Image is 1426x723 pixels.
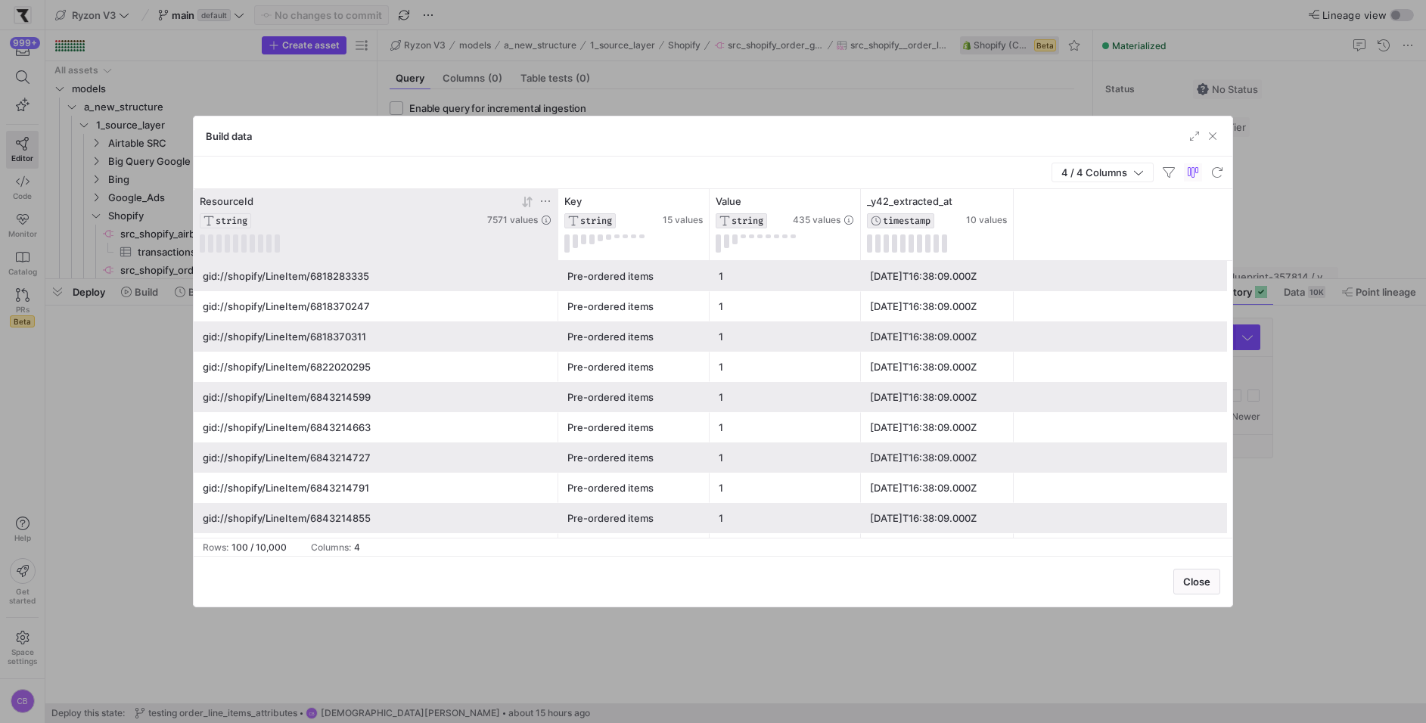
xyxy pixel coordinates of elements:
[793,215,840,225] span: 435 values
[870,352,1005,382] div: [DATE]T16:38:09.000Z
[1052,163,1154,182] button: 4 / 4 Columns
[719,322,852,352] div: 1
[1183,576,1210,588] span: Close
[231,542,287,553] div: 100 / 10,000
[203,443,549,473] div: gid://shopify/LineItem/6843214727
[719,262,852,291] div: 1
[206,130,252,142] h3: Build data
[203,292,549,321] div: gid://shopify/LineItem/6818370247
[719,443,852,473] div: 1
[567,473,701,503] div: Pre-ordered items
[216,216,247,226] span: STRING
[870,443,1005,473] div: [DATE]T16:38:09.000Z
[719,473,852,503] div: 1
[567,292,701,321] div: Pre-ordered items
[719,534,852,563] div: 1
[870,292,1005,321] div: [DATE]T16:38:09.000Z
[580,216,612,226] span: STRING
[719,383,852,412] div: 1
[867,195,952,207] span: _y42_extracted_at
[870,383,1005,412] div: [DATE]T16:38:09.000Z
[567,322,701,352] div: Pre-ordered items
[203,504,549,533] div: gid://shopify/LineItem/6843214855
[487,215,538,225] span: 7571 values
[564,195,582,207] span: Key
[870,262,1005,291] div: [DATE]T16:38:09.000Z
[567,413,701,442] div: Pre-ordered items
[203,352,549,382] div: gid://shopify/LineItem/6822020295
[663,215,703,225] span: 15 values
[567,352,701,382] div: Pre-ordered items
[1061,166,1133,178] span: 4 / 4 Columns
[203,322,549,352] div: gid://shopify/LineItem/6818370311
[567,262,701,291] div: Pre-ordered items
[719,504,852,533] div: 1
[966,215,1007,225] span: 10 values
[870,534,1005,563] div: [DATE]T16:38:09.000Z
[719,352,852,382] div: 1
[883,216,930,226] span: TIMESTAMP
[716,195,741,207] span: Value
[870,473,1005,503] div: [DATE]T16:38:09.000Z
[203,413,549,442] div: gid://shopify/LineItem/6843214663
[203,262,549,291] div: gid://shopify/LineItem/6818283335
[567,383,701,412] div: Pre-ordered items
[870,322,1005,352] div: [DATE]T16:38:09.000Z
[870,413,1005,442] div: [DATE]T16:38:09.000Z
[567,504,701,533] div: Pre-ordered items
[354,542,360,553] div: 4
[567,534,701,563] div: Pre-ordered items
[567,443,701,473] div: Pre-ordered items
[311,542,351,553] div: Columns:
[203,383,549,412] div: gid://shopify/LineItem/6843214599
[200,195,253,207] span: ResourceId
[719,292,852,321] div: 1
[203,542,228,553] div: Rows:
[1173,569,1220,594] button: Close
[719,413,852,442] div: 1
[203,473,549,503] div: gid://shopify/LineItem/6843214791
[203,534,549,563] div: gid://shopify/LineItem/6899598023
[870,504,1005,533] div: [DATE]T16:38:09.000Z
[732,216,763,226] span: STRING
